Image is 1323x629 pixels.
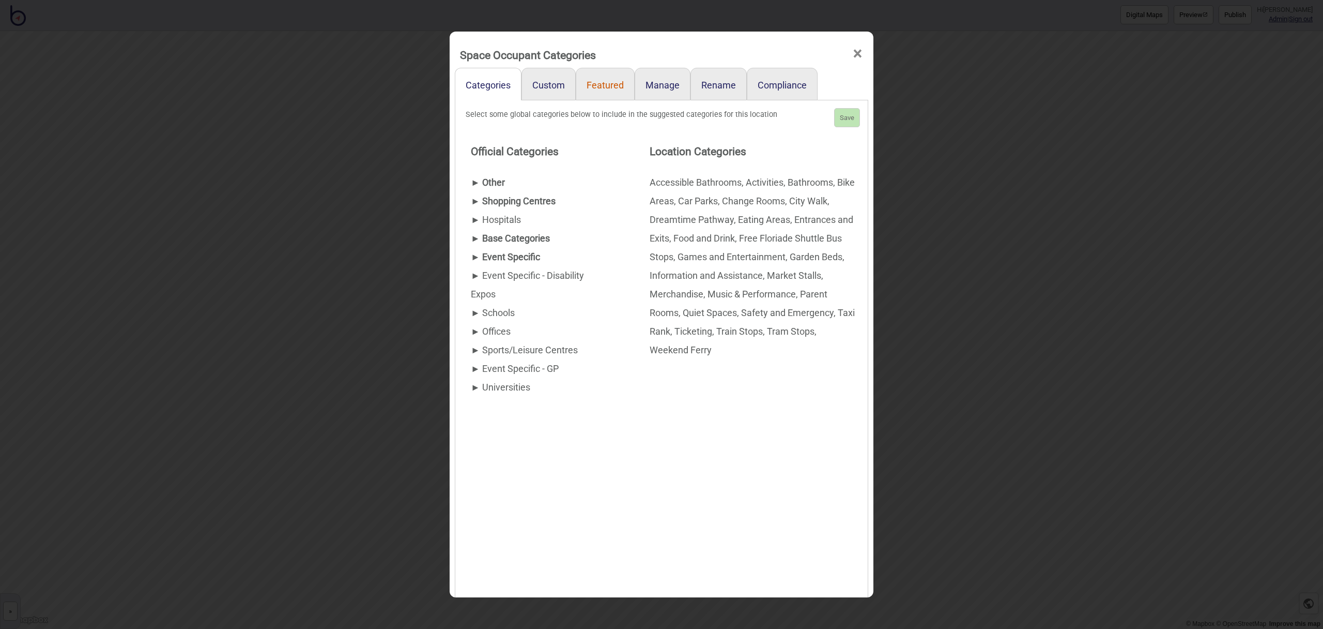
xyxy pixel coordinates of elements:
[471,341,608,360] div: Sports/Leisure Centres
[471,141,608,162] h3: Official Categories
[460,106,782,130] div: Select some global categories below to include in the suggested categories for this location
[471,214,480,225] span: ►
[746,177,788,188] span: Activities
[834,108,860,127] button: Save
[460,44,596,66] div: Space Occupant Categories
[673,233,739,244] span: Food and Drink
[635,68,690,100] a: Manage
[852,37,863,71] span: ×
[674,326,716,337] span: Ticketing
[650,270,767,281] span: Information and Assistance
[716,326,767,337] span: Train Stops
[678,196,722,206] span: Car Parks
[650,345,712,355] span: Weekend Ferry
[471,211,608,229] div: Hospitals
[789,196,829,206] span: City Walk
[471,345,480,355] span: ►
[471,378,608,397] div: Universities
[741,307,838,318] span: Safety and Emergency
[738,214,794,225] span: Eating Areas
[650,233,842,262] span: Free Floriade Shuttle Bus Stops
[790,251,844,262] span: Garden Beds
[707,289,800,299] span: Music & Performance
[683,307,741,318] span: Quiet Spaces
[471,229,608,248] div: Base Categories
[455,68,521,100] a: Categories
[521,68,576,100] a: Custom
[471,192,608,211] div: Shopping Centres
[471,177,480,188] span: ►
[471,251,480,262] span: ►
[471,248,608,266] div: Event Specific
[471,363,480,374] span: ►
[471,304,608,322] div: Schools
[471,360,608,378] div: Event Specific - GP
[767,326,817,337] span: Tram Stops
[650,214,738,225] span: Dreamtime Pathway
[722,196,789,206] span: Change Rooms
[690,68,747,100] a: Rename
[471,382,480,393] span: ►
[471,322,608,341] div: Offices
[767,270,823,281] span: Market Stalls
[471,266,608,304] div: Event Specific - Disability Expos
[576,68,635,100] a: Featured
[471,270,480,281] span: ►
[471,196,480,206] span: ►
[650,177,746,188] span: Accessible Bathrooms
[678,251,790,262] span: Games and Entertainment
[471,233,480,244] span: ►
[471,326,480,337] span: ►
[788,177,837,188] span: Bathrooms
[650,141,852,162] h3: Location Categories
[650,289,707,299] span: Merchandise
[747,68,818,100] a: Compliance
[471,173,608,192] div: Other
[471,307,480,318] span: ►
